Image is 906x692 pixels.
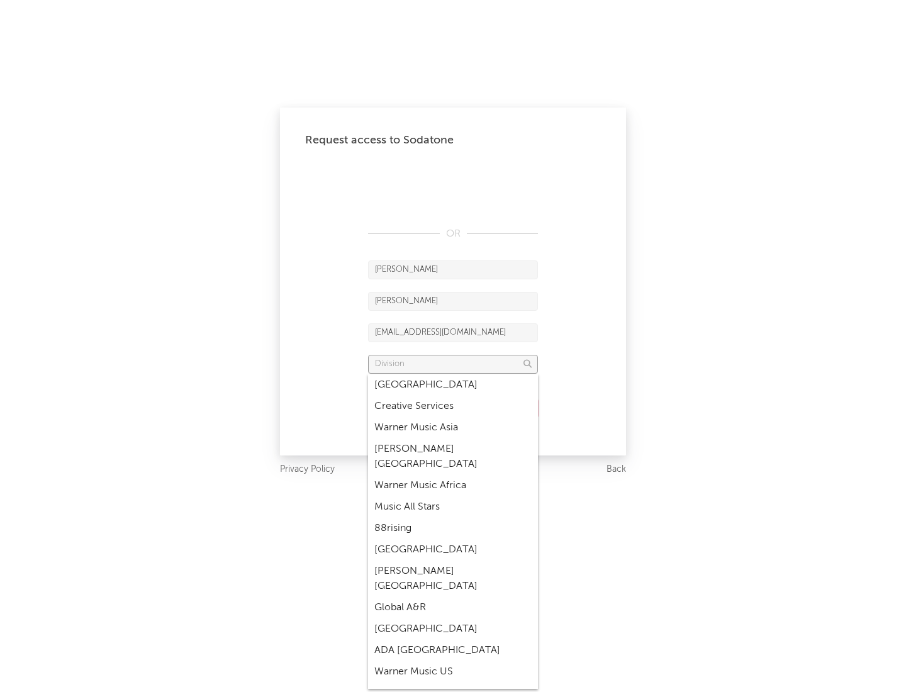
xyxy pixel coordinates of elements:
[368,518,538,539] div: 88rising
[368,561,538,597] div: [PERSON_NAME] [GEOGRAPHIC_DATA]
[368,292,538,311] input: Last Name
[368,475,538,496] div: Warner Music Africa
[368,323,538,342] input: Email
[368,355,538,374] input: Division
[368,496,538,518] div: Music All Stars
[368,618,538,640] div: [GEOGRAPHIC_DATA]
[368,260,538,279] input: First Name
[368,374,538,396] div: [GEOGRAPHIC_DATA]
[368,597,538,618] div: Global A&R
[607,462,626,477] a: Back
[368,396,538,417] div: Creative Services
[368,417,538,438] div: Warner Music Asia
[305,133,601,148] div: Request access to Sodatone
[280,462,335,477] a: Privacy Policy
[368,640,538,661] div: ADA [GEOGRAPHIC_DATA]
[368,226,538,242] div: OR
[368,438,538,475] div: [PERSON_NAME] [GEOGRAPHIC_DATA]
[368,539,538,561] div: [GEOGRAPHIC_DATA]
[368,661,538,683] div: Warner Music US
